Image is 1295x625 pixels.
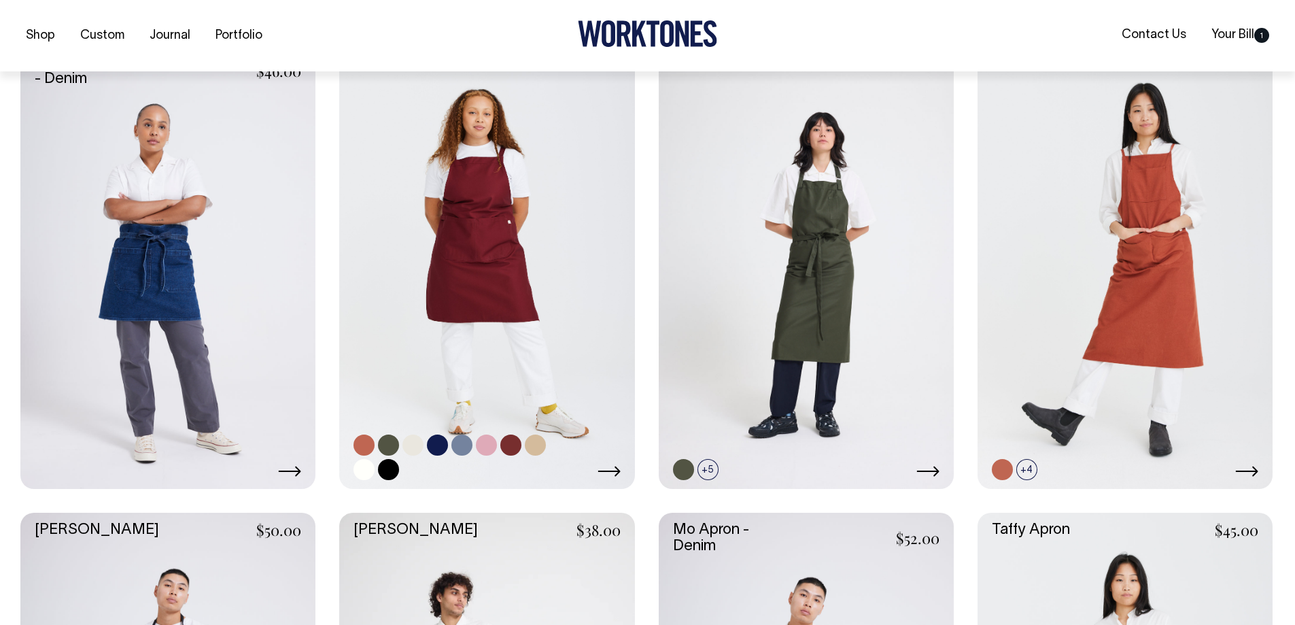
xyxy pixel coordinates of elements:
span: +4 [1016,459,1037,480]
a: Shop [20,24,61,47]
a: Your Bill1 [1206,24,1275,46]
a: Portfolio [210,24,268,47]
span: +5 [697,459,719,480]
a: Journal [144,24,196,47]
span: 1 [1254,28,1269,43]
a: Contact Us [1116,24,1192,46]
a: Custom [75,24,130,47]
